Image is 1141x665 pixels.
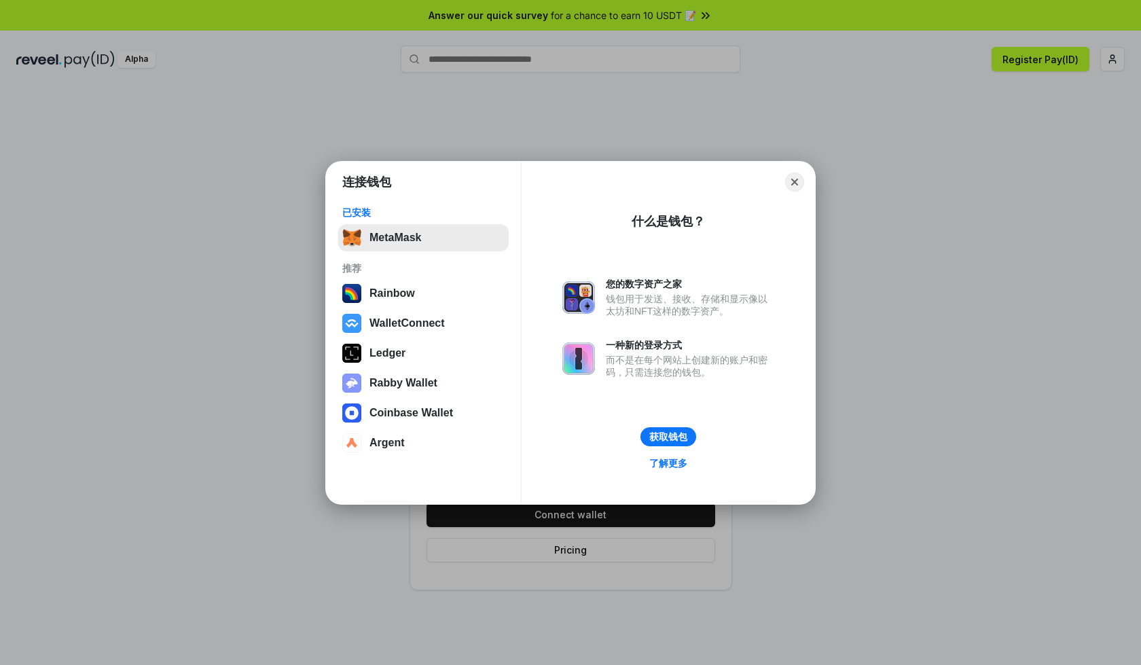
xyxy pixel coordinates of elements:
[338,399,509,427] button: Coinbase Wallet
[342,403,361,423] img: svg+xml,%3Csvg%20width%3D%2228%22%20height%3D%2228%22%20viewBox%3D%220%200%2028%2028%22%20fill%3D...
[338,340,509,367] button: Ledger
[632,213,705,230] div: 什么是钱包？
[369,347,405,359] div: Ledger
[369,287,415,300] div: Rainbow
[641,454,695,472] a: 了解更多
[342,174,391,190] h1: 连接钱包
[342,206,505,219] div: 已安装
[342,228,361,247] img: svg+xml,%3Csvg%20fill%3D%22none%22%20height%3D%2233%22%20viewBox%3D%220%200%2035%2033%22%20width%...
[606,278,774,290] div: 您的数字资产之家
[785,173,804,192] button: Close
[562,342,595,375] img: svg+xml,%3Csvg%20xmlns%3D%22http%3A%2F%2Fwww.w3.org%2F2000%2Fsvg%22%20fill%3D%22none%22%20viewBox...
[338,224,509,251] button: MetaMask
[649,457,687,469] div: 了解更多
[342,344,361,363] img: svg+xml,%3Csvg%20xmlns%3D%22http%3A%2F%2Fwww.w3.org%2F2000%2Fsvg%22%20width%3D%2228%22%20height%3...
[342,314,361,333] img: svg+xml,%3Csvg%20width%3D%2228%22%20height%3D%2228%22%20viewBox%3D%220%200%2028%2028%22%20fill%3D...
[606,339,774,351] div: 一种新的登录方式
[606,293,774,317] div: 钱包用于发送、接收、存储和显示像以太坊和NFT这样的数字资产。
[338,370,509,397] button: Rabby Wallet
[342,374,361,393] img: svg+xml,%3Csvg%20xmlns%3D%22http%3A%2F%2Fwww.w3.org%2F2000%2Fsvg%22%20fill%3D%22none%22%20viewBox...
[342,433,361,452] img: svg+xml,%3Csvg%20width%3D%2228%22%20height%3D%2228%22%20viewBox%3D%220%200%2028%2028%22%20fill%3D...
[338,280,509,307] button: Rainbow
[369,317,445,329] div: WalletConnect
[338,429,509,456] button: Argent
[338,310,509,337] button: WalletConnect
[649,431,687,443] div: 获取钱包
[562,281,595,314] img: svg+xml,%3Csvg%20xmlns%3D%22http%3A%2F%2Fwww.w3.org%2F2000%2Fsvg%22%20fill%3D%22none%22%20viewBox...
[606,354,774,378] div: 而不是在每个网站上创建新的账户和密码，只需连接您的钱包。
[369,377,437,389] div: Rabby Wallet
[640,427,696,446] button: 获取钱包
[369,232,421,244] div: MetaMask
[369,437,405,449] div: Argent
[342,284,361,303] img: svg+xml,%3Csvg%20width%3D%22120%22%20height%3D%22120%22%20viewBox%3D%220%200%20120%20120%22%20fil...
[342,262,505,274] div: 推荐
[369,407,453,419] div: Coinbase Wallet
